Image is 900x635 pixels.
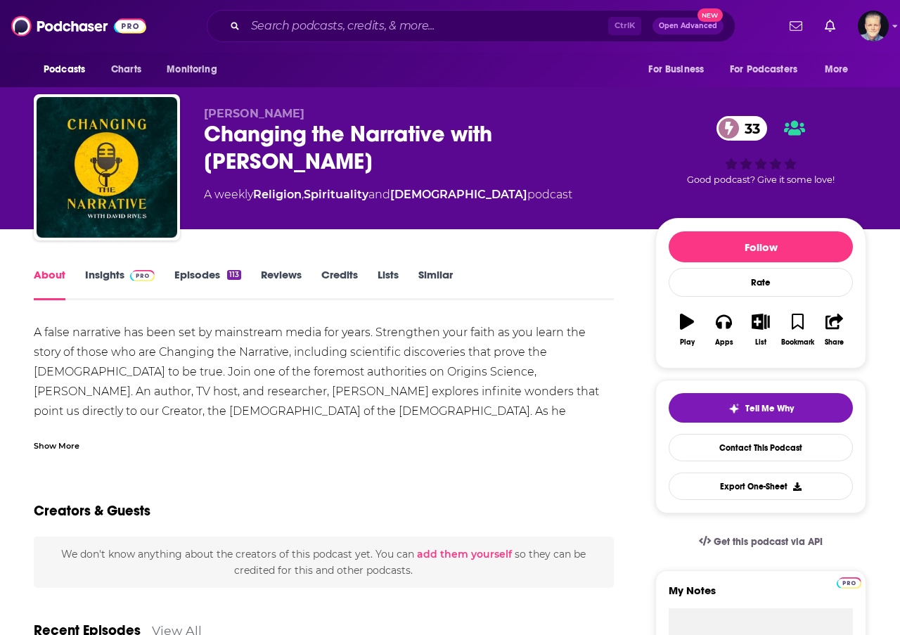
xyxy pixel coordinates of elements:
[819,14,841,38] a: Show notifications dropdown
[44,60,85,79] span: Podcasts
[721,56,818,83] button: open menu
[815,56,866,83] button: open menu
[731,116,767,141] span: 33
[11,13,146,39] img: Podchaser - Follow, Share and Rate Podcasts
[167,60,217,79] span: Monitoring
[715,338,733,347] div: Apps
[669,231,853,262] button: Follow
[638,56,721,83] button: open menu
[728,403,740,414] img: tell me why sparkle
[652,18,724,34] button: Open AdvancedNew
[245,15,608,37] input: Search podcasts, credits, & more...
[390,188,527,201] a: [DEMOGRAPHIC_DATA]
[714,536,823,548] span: Get this podcast via API
[837,575,861,589] a: Pro website
[157,56,235,83] button: open menu
[745,403,794,414] span: Tell Me Why
[659,23,717,30] span: Open Advanced
[61,548,586,576] span: We don't know anything about the creators of this podcast yet . You can so they can be credited f...
[34,56,103,83] button: open menu
[304,188,368,201] a: Spirituality
[742,304,779,355] button: List
[111,60,141,79] span: Charts
[779,304,816,355] button: Bookmark
[858,11,889,41] span: Logged in as JonesLiterary
[705,304,742,355] button: Apps
[608,17,641,35] span: Ctrl K
[669,584,853,608] label: My Notes
[669,434,853,461] a: Contact This Podcast
[816,304,853,355] button: Share
[781,338,814,347] div: Bookmark
[697,8,723,22] span: New
[687,174,835,185] span: Good podcast? Give it some love!
[417,549,512,560] button: add them yourself
[321,268,358,300] a: Credits
[204,107,304,120] span: [PERSON_NAME]
[302,188,304,201] span: ,
[34,268,65,300] a: About
[648,60,704,79] span: For Business
[680,338,695,347] div: Play
[378,268,399,300] a: Lists
[858,11,889,41] button: Show profile menu
[730,60,797,79] span: For Podcasters
[825,60,849,79] span: More
[261,268,302,300] a: Reviews
[227,270,241,280] div: 113
[418,268,453,300] a: Similar
[755,338,766,347] div: List
[368,188,390,201] span: and
[825,338,844,347] div: Share
[37,97,177,238] img: Changing the Narrative with David Rives
[207,10,735,42] div: Search podcasts, credits, & more...
[34,502,150,520] h2: Creators & Guests
[669,393,853,423] button: tell me why sparkleTell Me Why
[85,268,155,300] a: InsightsPodchaser Pro
[204,186,572,203] div: A weekly podcast
[130,270,155,281] img: Podchaser Pro
[784,14,808,38] a: Show notifications dropdown
[253,188,302,201] a: Religion
[716,116,767,141] a: 33
[669,268,853,297] div: Rate
[837,577,861,589] img: Podchaser Pro
[102,56,150,83] a: Charts
[669,473,853,500] button: Export One-Sheet
[174,268,241,300] a: Episodes113
[669,304,705,355] button: Play
[688,525,834,559] a: Get this podcast via API
[34,323,614,480] div: A false narrative has been set by mainstream media for years. Strengthen your faith as you learn ...
[655,107,866,194] div: 33Good podcast? Give it some love!
[858,11,889,41] img: User Profile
